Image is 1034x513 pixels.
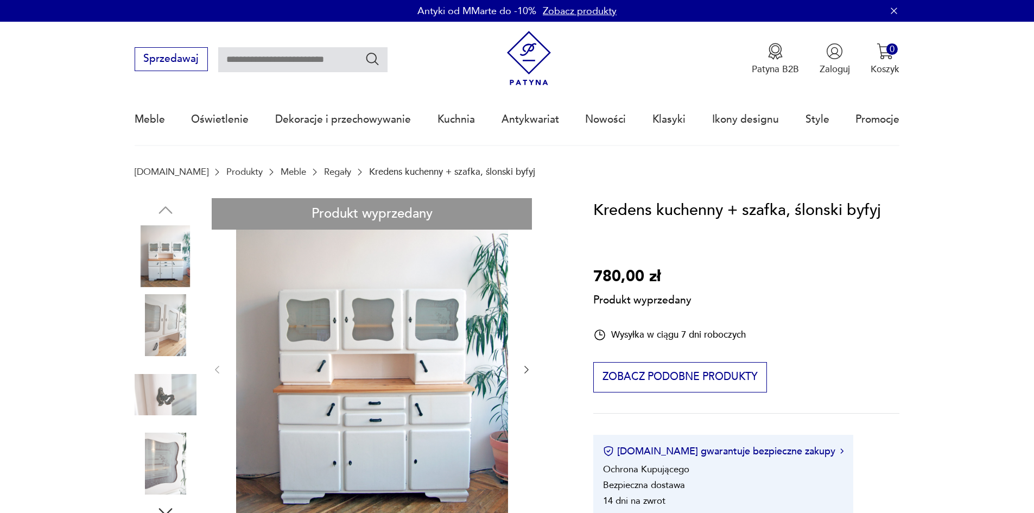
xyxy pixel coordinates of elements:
a: Regały [324,167,351,177]
a: Ikony designu [712,94,779,144]
li: Bezpieczna dostawa [603,479,685,491]
a: Sprzedawaj [135,55,208,64]
p: Antyki od MMarte do -10% [417,4,536,18]
img: Ikona medalu [767,43,784,60]
p: Koszyk [871,63,899,75]
p: Produkt wyprzedany [593,289,692,308]
p: 780,00 zł [593,264,692,289]
a: Produkty [226,167,263,177]
img: Ikona strzałki w prawo [840,448,843,454]
button: Szukaj [365,51,380,67]
li: Ochrona Kupującego [603,463,689,476]
button: Zobacz podobne produkty [593,362,766,392]
a: Ikona medaluPatyna B2B [752,43,799,75]
a: Nowości [585,94,626,144]
a: Kuchnia [437,94,475,144]
a: Style [805,94,829,144]
a: Meble [281,167,306,177]
img: Ikona certyfikatu [603,446,614,457]
p: Patyna B2B [752,63,799,75]
button: Sprzedawaj [135,47,208,71]
button: 0Koszyk [871,43,899,75]
a: Promocje [855,94,899,144]
a: Zobacz produkty [543,4,617,18]
img: Ikona koszyka [877,43,893,60]
a: Klasyki [652,94,686,144]
p: Zaloguj [820,63,850,75]
a: Antykwariat [502,94,559,144]
img: Patyna - sklep z meblami i dekoracjami vintage [502,31,556,86]
a: Dekoracje i przechowywanie [275,94,411,144]
button: Patyna B2B [752,43,799,75]
h1: Kredens kuchenny + szafka, ślonski byfyj [593,198,881,223]
p: Kredens kuchenny + szafka, ślonski byfyj [369,167,535,177]
div: Wysyłka w ciągu 7 dni roboczych [593,328,746,341]
a: Oświetlenie [191,94,249,144]
a: [DOMAIN_NAME] [135,167,208,177]
div: 0 [886,43,898,55]
img: Ikonka użytkownika [826,43,843,60]
a: Meble [135,94,165,144]
button: [DOMAIN_NAME] gwarantuje bezpieczne zakupy [603,445,843,458]
li: 14 dni na zwrot [603,495,665,507]
button: Zaloguj [820,43,850,75]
